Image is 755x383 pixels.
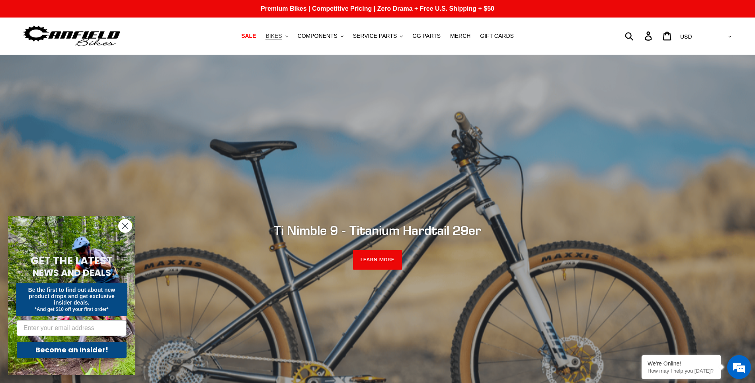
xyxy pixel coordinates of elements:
span: *And get $10 off your first order* [35,307,108,312]
img: d_696896380_company_1647369064580_696896380 [25,40,45,60]
span: MERCH [450,33,470,39]
button: Close dialog [118,219,132,233]
button: COMPONENTS [294,31,347,41]
p: How may I help you today? [648,368,715,374]
span: BIKES [265,33,282,39]
button: SERVICE PARTS [349,31,407,41]
a: GIFT CARDS [476,31,518,41]
a: MERCH [446,31,474,41]
a: GG PARTS [408,31,445,41]
span: We're online! [46,100,110,181]
h2: Ti Nimble 9 - Titanium Hardtail 29er [161,223,595,238]
a: LEARN MORE [353,250,402,270]
button: Become an Insider! [17,342,127,358]
span: GIFT CARDS [480,33,514,39]
div: Chat with us now [53,45,146,55]
span: GG PARTS [412,33,441,39]
span: GET THE LATEST [31,254,113,268]
img: Canfield Bikes [22,23,121,49]
div: Minimize live chat window [131,4,150,23]
input: Enter your email address [17,320,127,336]
input: Search [629,27,650,45]
span: Be the first to find out about new product drops and get exclusive insider deals. [28,287,115,306]
span: COMPONENTS [298,33,338,39]
span: SERVICE PARTS [353,33,397,39]
a: SALE [237,31,260,41]
button: BIKES [261,31,292,41]
div: Navigation go back [9,44,21,56]
span: SALE [241,33,256,39]
div: We're Online! [648,360,715,367]
textarea: Type your message and hit 'Enter' [4,217,152,245]
span: NEWS AND DEALS [33,266,111,279]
